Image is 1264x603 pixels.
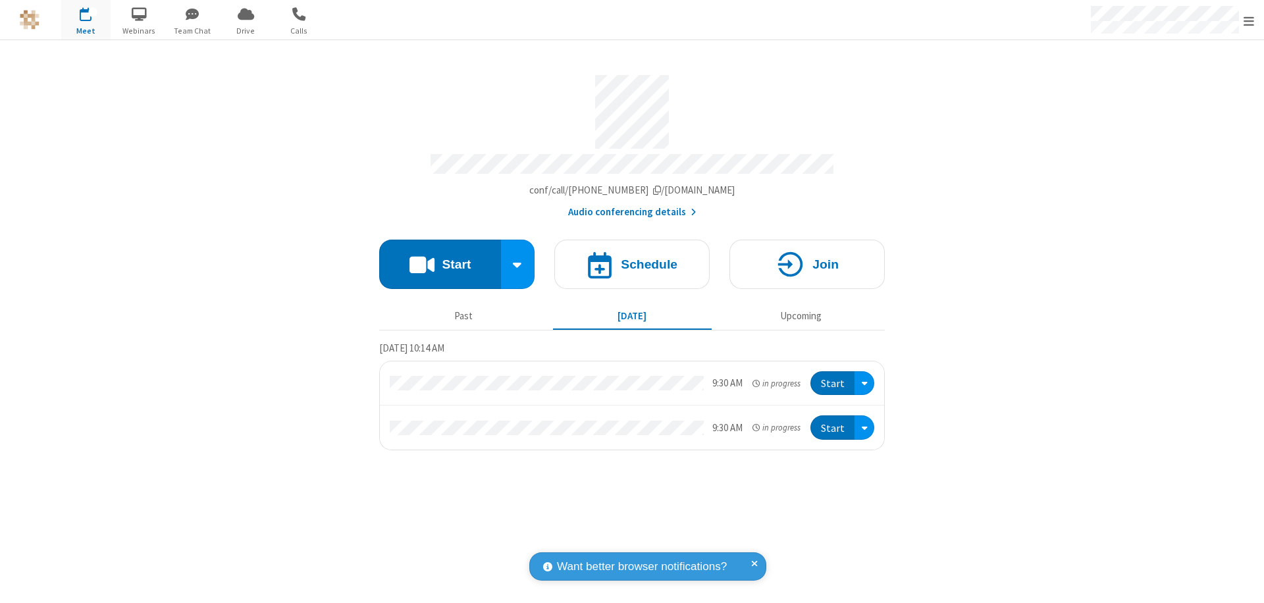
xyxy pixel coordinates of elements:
[810,415,855,440] button: Start
[89,7,97,17] div: 2
[221,25,271,37] span: Drive
[568,205,697,220] button: Audio conferencing details
[722,303,880,328] button: Upcoming
[275,25,324,37] span: Calls
[115,25,164,37] span: Webinars
[379,65,885,220] section: Account details
[812,258,839,271] h4: Join
[554,240,710,289] button: Schedule
[752,421,801,434] em: in progress
[712,376,743,391] div: 9:30 AM
[384,303,543,328] button: Past
[379,342,444,354] span: [DATE] 10:14 AM
[712,421,743,436] div: 9:30 AM
[529,184,735,196] span: Copy my meeting room link
[855,415,874,440] div: Open menu
[752,377,801,390] em: in progress
[855,371,874,396] div: Open menu
[61,25,111,37] span: Meet
[501,240,535,289] div: Start conference options
[442,258,471,271] h4: Start
[1231,569,1254,594] iframe: Chat
[379,240,501,289] button: Start
[810,371,855,396] button: Start
[379,340,885,450] section: Today's Meetings
[168,25,217,37] span: Team Chat
[20,10,39,30] img: QA Selenium DO NOT DELETE OR CHANGE
[529,183,735,198] button: Copy my meeting room linkCopy my meeting room link
[557,558,727,575] span: Want better browser notifications?
[621,258,677,271] h4: Schedule
[553,303,712,328] button: [DATE]
[729,240,885,289] button: Join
